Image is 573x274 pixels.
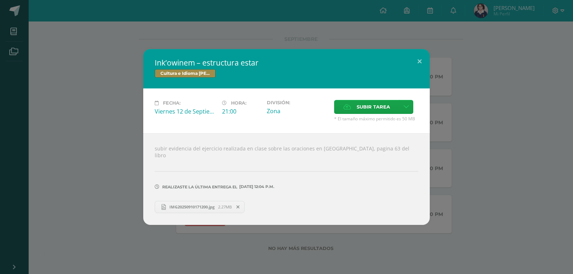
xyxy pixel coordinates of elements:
span: IMG20250910171200.jpg [166,204,218,210]
a: IMG20250910171200.jpg 2.27MB [155,201,245,213]
button: Close (Esc) [409,49,430,73]
span: 2.27MB [218,204,232,210]
span: * El tamaño máximo permitido es 50 MB [334,116,418,122]
span: Subir tarea [357,100,390,114]
div: 21:00 [222,107,261,115]
label: División: [267,100,328,105]
span: Remover entrega [232,203,244,211]
span: Hora: [231,100,246,106]
span: Fecha: [163,100,180,106]
div: subir evidencia del ejercicio realizada en clase sobre las oraciones en [GEOGRAPHIC_DATA], pagina... [143,133,430,225]
span: Cultura e Idioma [PERSON_NAME] o Xinca [155,69,216,78]
span: Realizaste la última entrega el [162,184,237,189]
div: Zona [267,107,328,115]
h2: Ink’owinem – estructura estar [155,58,418,68]
div: Viernes 12 de Septiembre [155,107,216,115]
